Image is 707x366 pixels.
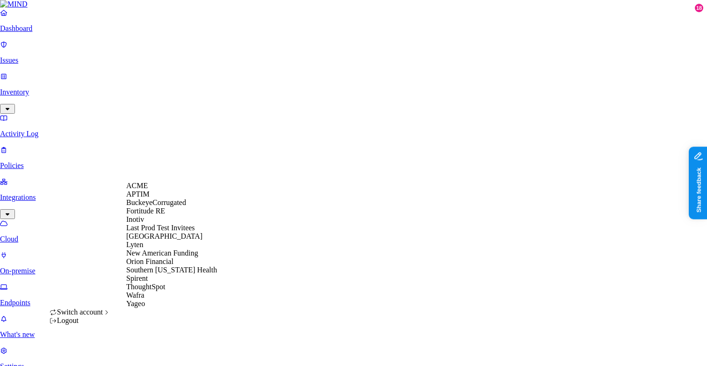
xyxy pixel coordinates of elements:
[695,4,703,12] div: 18
[126,274,148,282] span: Spirent
[126,207,165,215] span: Fortitude RE
[126,190,150,198] span: APTIM
[126,291,144,299] span: Wafra
[126,182,148,190] span: ACME
[126,224,195,232] span: Last Prod Test Invitees
[126,241,143,249] span: Lyten
[126,232,202,240] span: [GEOGRAPHIC_DATA]
[126,198,186,206] span: BuckeyeCorrugated
[126,283,166,291] span: ThoughtSpot
[57,308,103,316] span: Switch account
[50,316,111,325] div: Logout
[126,257,173,265] span: Orion Financial
[126,266,217,274] span: Southern [US_STATE] Health
[126,300,145,307] span: Yageo
[126,249,198,257] span: New American Funding
[126,215,144,223] span: Inotiv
